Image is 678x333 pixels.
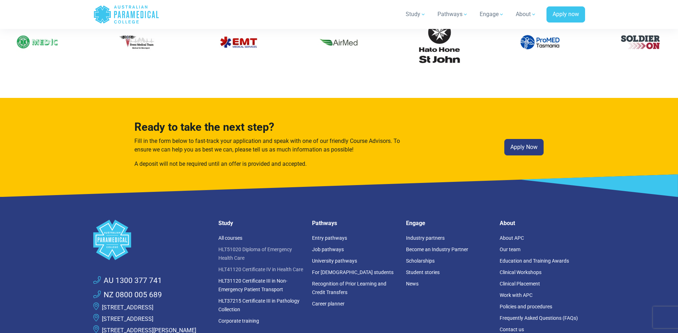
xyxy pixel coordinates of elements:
[312,247,344,252] a: Job pathways
[194,15,283,69] div: 9 / 60
[500,304,552,309] a: Policies and procedures
[511,4,541,24] a: About
[433,4,472,24] a: Pathways
[406,247,468,252] a: Become an Industry Partner
[218,278,287,292] a: HLT31120 Certificate III in Non-Emergency Patient Transport
[500,315,578,321] a: Frequently Asked Questions (FAQs)
[500,292,533,298] a: Work with APC
[500,269,541,275] a: Clinical Workshops
[218,267,303,272] a: HLT41120 Certificate IV in Health Care
[218,247,292,261] a: HLT51020 Diploma of Emergency Health Care
[312,220,397,227] h5: Pathways
[93,3,159,26] a: Australian Paramedical College
[546,6,585,23] a: Apply now
[619,21,662,64] img: Logo
[312,281,386,295] a: Recognition of Prior Learning and Credit Transfers
[500,235,524,241] a: About APC
[317,21,360,64] img: Logo
[117,21,159,64] img: Logo
[93,15,183,69] div: 8 / 60
[395,15,484,69] div: 11 / 60
[401,4,430,24] a: Study
[406,235,445,241] a: Industry partners
[500,247,520,252] a: Our team
[312,258,357,264] a: University pathways
[312,269,394,275] a: For [DEMOGRAPHIC_DATA] students
[217,21,260,64] img: Logo
[406,269,440,275] a: Student stories
[500,258,569,264] a: Education and Training Awards
[294,15,384,69] div: 10 / 60
[418,21,461,64] img: Logo
[504,139,544,155] a: Apply Now
[93,289,162,301] a: NZ 0800 005 689
[475,4,509,24] a: Engage
[218,235,242,241] a: All courses
[102,315,153,322] a: [STREET_ADDRESS]
[406,258,435,264] a: Scholarships
[134,137,405,154] p: Fill in the form below to fast-track your application and speak with one of our friendly Course A...
[406,281,419,287] a: News
[495,15,585,69] div: 12 / 60
[500,327,524,332] a: Contact us
[134,121,405,134] h3: Ready to take the next step?
[218,220,304,227] h5: Study
[218,318,259,324] a: Corporate training
[312,235,347,241] a: Entry pathways
[500,220,585,227] h5: About
[312,301,345,307] a: Career planner
[102,304,153,311] a: [STREET_ADDRESS]
[93,275,162,287] a: AU 1300 377 741
[134,160,405,168] p: A deposit will not be required until an offer is provided and accepted.
[519,21,561,64] img: Logo
[218,298,300,312] a: HLT37215 Certificate III in Pathology Collection
[406,220,491,227] h5: Engage
[16,21,59,64] img: Logo
[500,281,540,287] a: Clinical Placement
[93,220,210,260] a: Space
